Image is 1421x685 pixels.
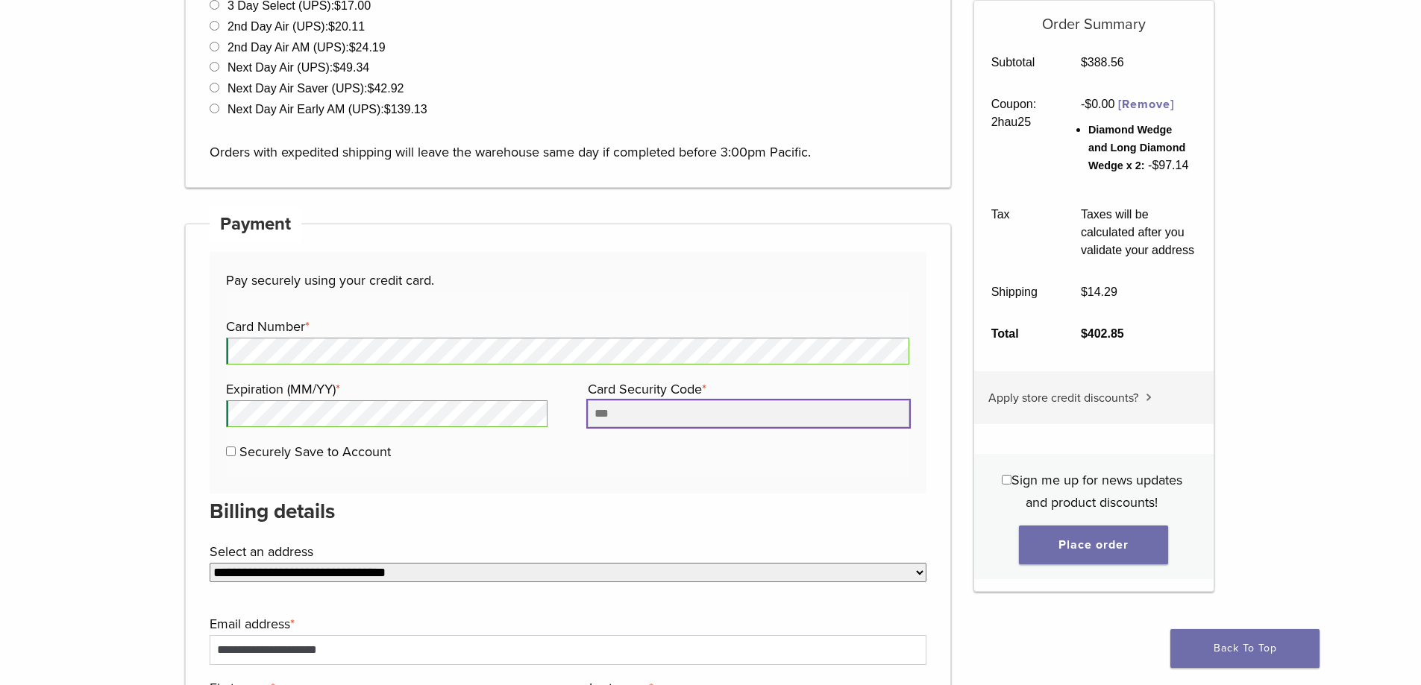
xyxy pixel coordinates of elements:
[384,103,427,116] bdi: 139.13
[228,103,427,116] label: Next Day Air Early AM (UPS):
[1002,475,1011,484] input: Sign me up for news updates and product discounts!
[210,613,923,635] label: Email address
[974,1,1214,34] h5: Order Summary
[226,378,544,400] label: Expiration (MM/YY)
[333,61,369,74] bdi: 49.34
[210,119,927,163] p: Orders with expedited shipping will leave the warehouse same day if completed before 3:00pm Pacific.
[1011,472,1182,511] span: Sign me up for news updates and product discounts!
[384,103,391,116] span: $
[328,20,365,33] bdi: 20.11
[226,291,909,477] fieldset: Payment Info
[349,41,356,54] span: $
[368,82,404,95] bdi: 42.92
[1085,98,1114,110] span: 0.00
[1064,194,1213,271] td: Taxes will be calculated after you validate your address
[1148,159,1188,171] span: - 97.14
[1081,327,1088,340] span: $
[974,271,1064,313] th: Shipping
[1081,285,1117,298] bdi: 14.29
[210,206,302,242] h4: Payment
[588,378,906,400] label: Card Security Code
[974,194,1064,271] th: Tax
[228,61,369,74] label: Next Day Air (UPS):
[349,41,386,54] bdi: 24.19
[1118,97,1174,112] a: Remove 2hau25 coupon
[1170,629,1320,668] a: Back To Top
[239,443,391,460] label: Securely Save to Account
[368,82,374,95] span: $
[226,315,906,338] label: Card Number
[1146,394,1152,401] img: caret.svg
[1152,159,1158,171] span: $
[1081,285,1088,298] span: $
[974,42,1064,83] th: Subtotal
[1064,83,1213,194] td: -
[228,82,404,95] label: Next Day Air Saver (UPS):
[1019,525,1168,564] button: Place order
[210,540,923,563] label: Select an address
[333,61,339,74] span: $
[1088,124,1185,171] span: Diamond Wedge and Long Diamond Wedge x 2:
[988,391,1138,405] span: Apply store credit discounts?
[974,313,1064,355] th: Total
[974,83,1064,194] th: Coupon: 2hau25
[328,20,335,33] span: $
[228,41,386,54] label: 2nd Day Air AM (UPS):
[226,269,909,291] p: Pay securely using your credit card.
[1081,56,1124,69] bdi: 388.56
[210,493,927,529] h3: Billing details
[1081,327,1124,340] bdi: 402.85
[1081,56,1088,69] span: $
[228,20,365,33] label: 2nd Day Air (UPS):
[1085,98,1091,110] span: $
